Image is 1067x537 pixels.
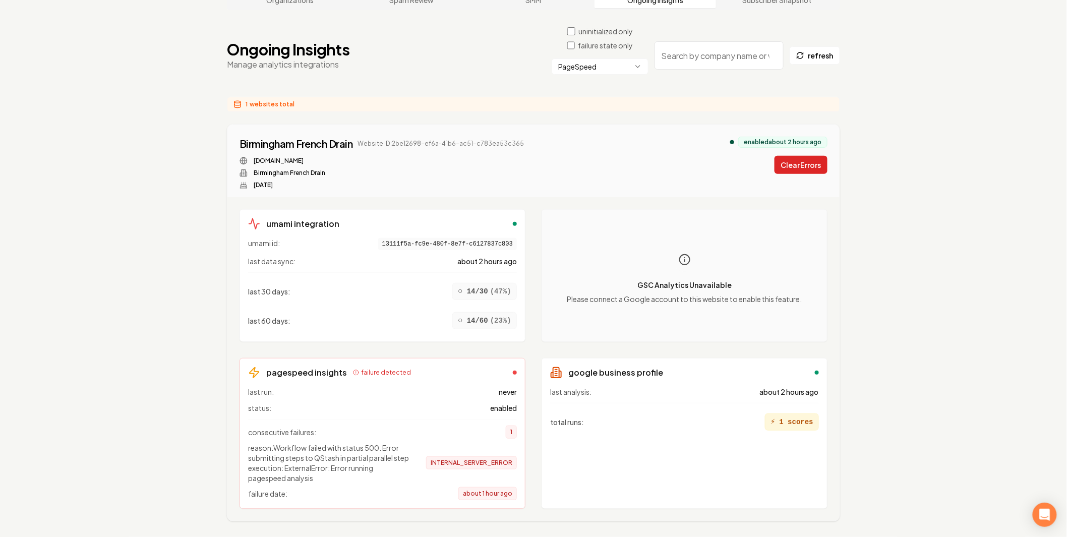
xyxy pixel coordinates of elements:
span: ( 23 %) [490,316,511,326]
span: ○ [458,315,463,327]
button: Clear Errors [775,156,827,174]
span: consecutive failures: [248,427,316,437]
h3: google business profile [568,367,663,379]
span: about 2 hours ago [457,256,517,266]
span: last 60 days : [248,316,290,326]
div: enabled [513,222,517,226]
p: GSC Analytics Unavailable [567,280,802,290]
span: ○ [458,285,463,297]
p: Please connect a Google account to this website to enable this feature. [567,294,802,304]
span: status: [248,403,271,413]
p: Manage analytics integrations [227,58,349,71]
span: websites total [250,100,294,108]
h3: umami integration [266,218,339,230]
div: failed [513,371,517,375]
h1: Ongoing Insights [227,40,349,58]
label: failure state only [578,40,633,50]
a: [DOMAIN_NAME] [254,157,304,165]
span: Website ID: 2be12698-ef6a-41b6-ac51-c783ea53c365 [358,140,524,148]
span: total runs : [550,417,584,427]
div: 14/60 [452,312,517,329]
span: ( 47 %) [490,286,511,296]
span: never [499,387,517,397]
span: enabled [490,403,517,413]
span: last run: [248,387,274,397]
span: last analysis: [550,387,591,397]
span: about 2 hours ago [759,387,819,397]
div: Website [240,157,524,165]
div: Open Intercom Messenger [1033,503,1057,527]
span: 1 [246,100,248,108]
span: about 1 hour ago [458,487,517,500]
h3: pagespeed insights [266,367,347,379]
span: ⚡ [770,416,776,428]
span: failure detected [361,369,411,377]
div: enabled about 2 hours ago [738,137,827,148]
div: 1 scores [765,413,819,431]
button: refresh [790,46,840,65]
span: failure date: [248,489,287,499]
a: Birmingham French Drain [240,137,353,151]
span: 1 [506,426,517,439]
span: umami id: [248,238,280,250]
span: INTERNAL_SERVER_ERROR [426,456,517,469]
span: last 30 days : [248,286,290,296]
span: 13111f5a-fc9e-480f-8e7f-c6127837c803 [378,238,517,250]
label: uninitialized only [578,26,633,36]
div: 14/30 [452,283,517,300]
input: Search by company name or website ID [655,41,784,70]
span: last data sync: [248,256,295,266]
div: analytics enabled [730,140,734,144]
div: enabled [815,371,819,375]
span: reason: Workflow failed with status 500: Error submitting steps to QStash in partial parallel ste... [248,443,409,483]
